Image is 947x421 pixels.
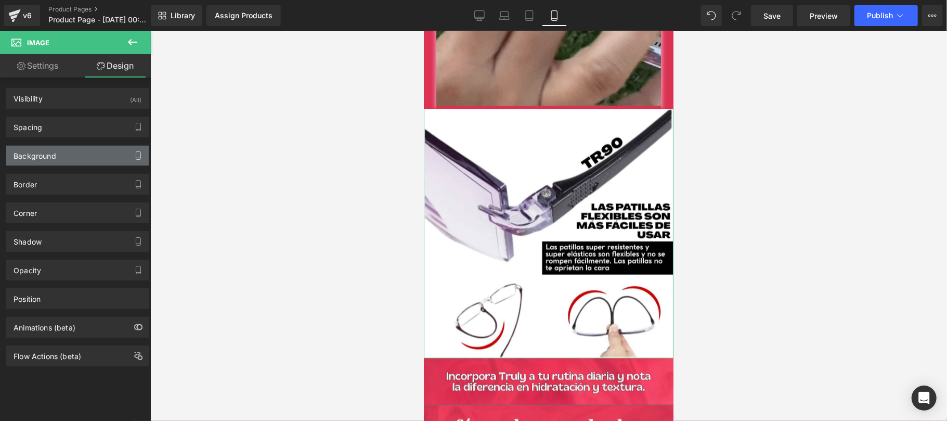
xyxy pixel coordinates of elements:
[14,174,37,189] div: Border
[151,5,202,26] a: New Library
[492,5,517,26] a: Laptop
[14,346,81,361] div: Flow Actions (beta)
[21,9,34,22] div: v6
[27,39,49,47] span: Image
[130,88,141,106] div: (All)
[763,10,781,21] span: Save
[797,5,850,26] a: Preview
[4,5,40,26] a: v6
[14,317,75,332] div: Animations (beta)
[14,88,43,103] div: Visibility
[542,5,567,26] a: Mobile
[48,16,148,24] span: Product Page - [DATE] 00:21:33
[171,11,195,20] span: Library
[77,54,153,78] a: Design
[867,11,893,20] span: Publish
[701,5,722,26] button: Undo
[14,260,41,275] div: Opacity
[726,5,747,26] button: Redo
[922,5,943,26] button: More
[517,5,542,26] a: Tablet
[854,5,918,26] button: Publish
[14,203,37,218] div: Corner
[215,11,273,20] div: Assign Products
[14,232,42,246] div: Shadow
[14,146,56,160] div: Background
[467,5,492,26] a: Desktop
[810,10,838,21] span: Preview
[14,289,41,303] div: Position
[14,117,42,132] div: Spacing
[48,5,168,14] a: Product Pages
[912,386,937,411] div: Open Intercom Messenger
